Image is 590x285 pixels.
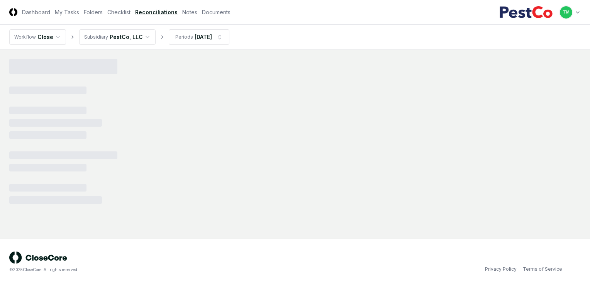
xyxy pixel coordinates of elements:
div: © 2025 CloseCore. All rights reserved. [9,267,295,273]
div: Subsidiary [84,34,108,41]
a: Dashboard [22,8,50,16]
a: Privacy Policy [485,266,517,273]
img: logo [9,251,67,264]
a: Checklist [107,8,131,16]
a: Notes [182,8,197,16]
a: Terms of Service [523,266,562,273]
button: Periods[DATE] [169,29,229,45]
a: Documents [202,8,231,16]
button: TM [559,5,573,19]
img: Logo [9,8,17,16]
div: Periods [175,34,193,41]
nav: breadcrumb [9,29,229,45]
div: [DATE] [195,33,212,41]
a: My Tasks [55,8,79,16]
div: Workflow [14,34,36,41]
a: Reconciliations [135,8,178,16]
a: Folders [84,8,103,16]
span: TM [563,9,570,15]
img: PestCo logo [499,6,553,19]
